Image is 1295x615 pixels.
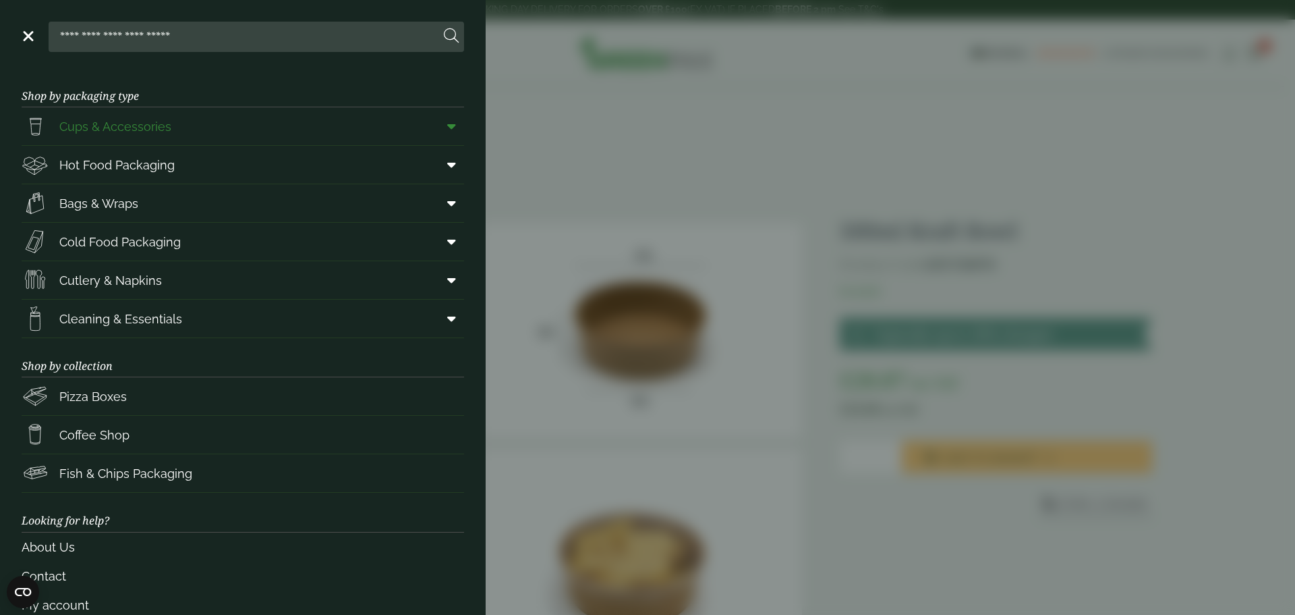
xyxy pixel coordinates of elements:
img: Pizza_boxes.svg [22,383,49,410]
img: open-wipe.svg [22,305,49,332]
a: Bags & Wraps [22,184,464,222]
span: Cold Food Packaging [59,233,181,251]
img: Sandwich_box.svg [22,228,49,255]
a: Contact [22,562,464,591]
a: Pizza Boxes [22,377,464,415]
a: Cutlery & Napkins [22,261,464,299]
a: Cleaning & Essentials [22,300,464,338]
a: Cold Food Packaging [22,223,464,261]
img: HotDrink_paperCup.svg [22,421,49,448]
a: Coffee Shop [22,416,464,454]
span: Cups & Accessories [59,117,171,136]
span: Coffee Shop [59,426,129,444]
span: Cleaning & Essentials [59,310,182,328]
span: Hot Food Packaging [59,156,175,174]
a: Fish & Chips Packaging [22,454,464,492]
h3: Shop by packaging type [22,68,464,107]
img: PintNhalf_cup.svg [22,113,49,140]
h3: Shop by collection [22,338,464,377]
img: Cutlery.svg [22,267,49,294]
img: Deli_box.svg [22,151,49,178]
span: Bags & Wraps [59,194,138,213]
button: Open CMP widget [7,576,39,608]
img: Paper_carriers.svg [22,190,49,217]
span: Fish & Chips Packaging [59,464,192,483]
span: Cutlery & Napkins [59,271,162,290]
span: Pizza Boxes [59,387,127,406]
a: About Us [22,533,464,562]
img: FishNchip_box.svg [22,460,49,487]
h3: Looking for help? [22,493,464,532]
a: Cups & Accessories [22,107,464,145]
a: Hot Food Packaging [22,146,464,184]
